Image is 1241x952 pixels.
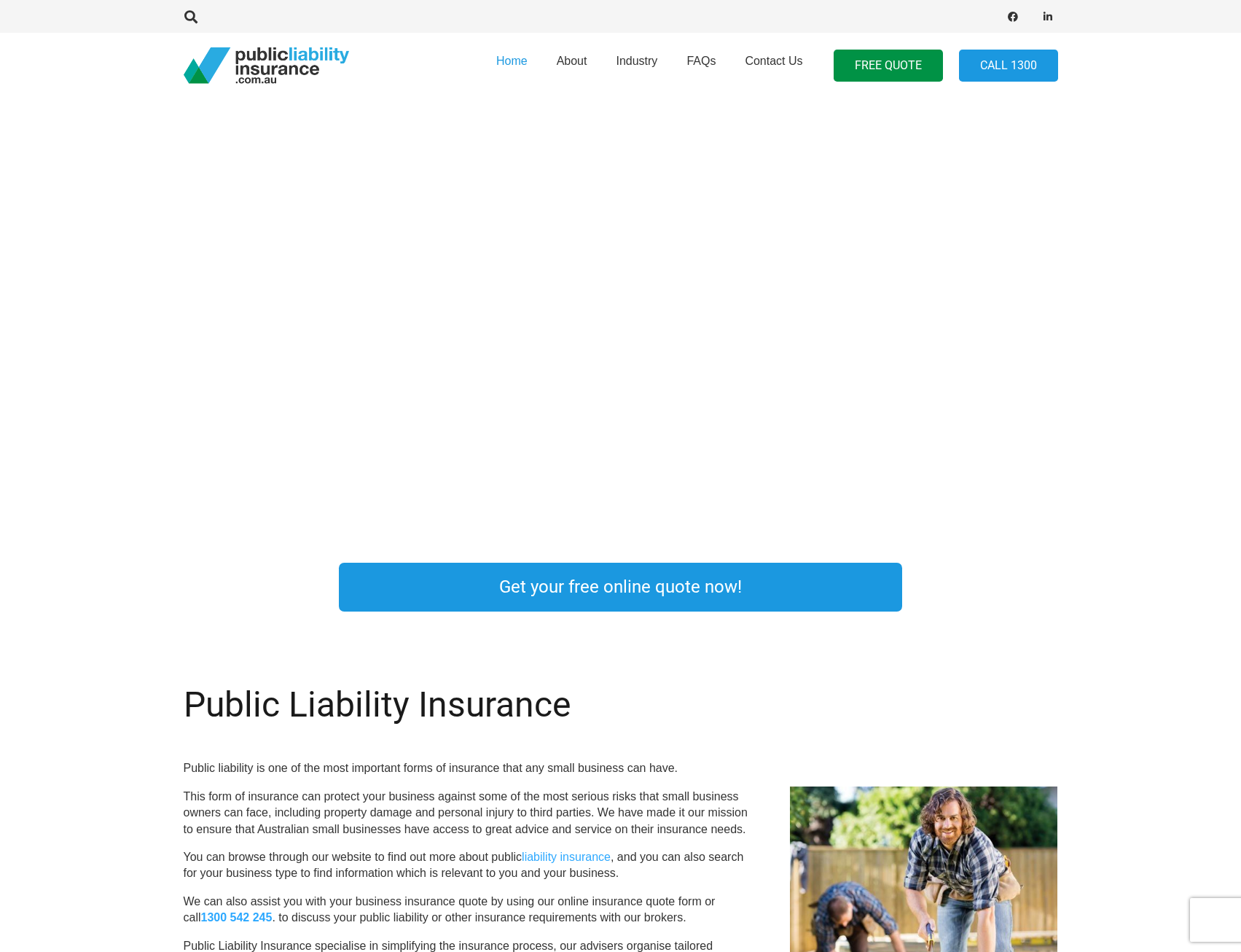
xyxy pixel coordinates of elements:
p: We can also assist you with your business insurance quote by using our online insurance quote for... [184,894,755,926]
a: Get your free online quote now! [339,563,902,612]
a: FAQs [672,28,730,103]
a: Contact Us [730,28,817,103]
h1: Public Liability Insurance [184,684,755,726]
a: Link [931,559,1087,615]
a: 1300 542 245 [201,911,273,924]
a: Facebook [1003,7,1023,27]
a: LinkedIn [1038,7,1058,27]
a: liability insurance [522,851,611,863]
a: Search [177,10,206,23]
a: About [542,28,602,103]
a: pli_logotransparent [184,47,349,84]
a: Link [154,559,310,615]
span: Contact Us [745,55,802,67]
span: Home [496,55,528,67]
p: You can browse through our website to find out more about public , and you can also search for yo... [184,849,755,882]
span: FAQs [686,55,716,67]
p: This form of insurance can protect your business against some of the most serious risks that smal... [184,789,755,838]
span: Industry [616,55,657,67]
a: Industry [601,28,672,103]
a: FREE QUOTE [834,50,943,82]
a: Home [482,28,542,103]
p: Public liability is one of the most important forms of insurance that any small business can have. [184,760,755,776]
span: About [557,55,587,67]
a: Call 1300 [959,50,1058,82]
